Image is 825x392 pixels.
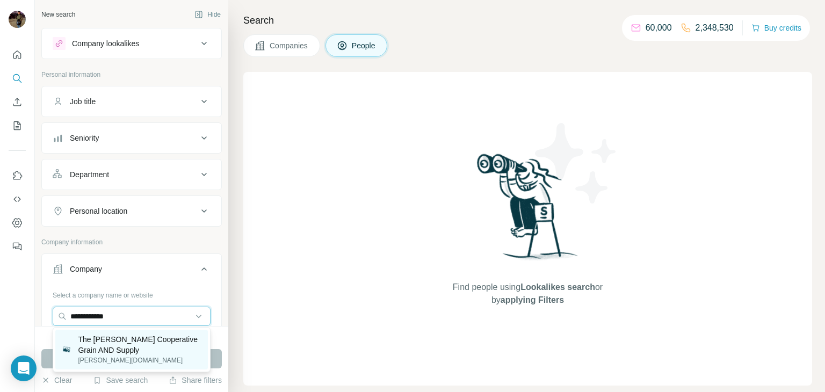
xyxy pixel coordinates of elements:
[42,31,221,56] button: Company lookalikes
[42,256,221,286] button: Company
[169,375,222,386] button: Share filters
[472,151,584,271] img: Surfe Illustration - Woman searching with binoculars
[93,375,148,386] button: Save search
[187,6,228,23] button: Hide
[53,286,211,300] div: Select a company name or website
[270,40,309,51] span: Companies
[42,89,221,114] button: Job title
[42,162,221,187] button: Department
[62,344,72,354] img: The Offerle Cooperative Grain AND Supply
[42,125,221,151] button: Seniority
[41,375,72,386] button: Clear
[72,38,139,49] div: Company lookalikes
[9,45,26,64] button: Quick start
[78,355,201,365] p: [PERSON_NAME][DOMAIN_NAME]
[70,169,109,180] div: Department
[42,198,221,224] button: Personal location
[9,116,26,135] button: My lists
[9,213,26,233] button: Dashboard
[41,10,75,19] div: New search
[9,166,26,185] button: Use Surfe on LinkedIn
[41,70,222,79] p: Personal information
[70,133,99,143] div: Seniority
[528,115,625,212] img: Surfe Illustration - Stars
[78,334,201,355] p: The [PERSON_NAME] Cooperative Grain AND Supply
[696,21,734,34] p: 2,348,530
[70,96,96,107] div: Job title
[11,355,37,381] div: Open Intercom Messenger
[352,40,377,51] span: People
[70,206,127,216] div: Personal location
[70,264,102,274] div: Company
[751,20,801,35] button: Buy credits
[9,69,26,88] button: Search
[243,13,812,28] h4: Search
[442,281,613,307] span: Find people using or by
[646,21,672,34] p: 60,000
[9,237,26,256] button: Feedback
[520,282,595,292] span: Lookalikes search
[9,92,26,112] button: Enrich CSV
[9,190,26,209] button: Use Surfe API
[41,237,222,247] p: Company information
[501,295,564,304] span: applying Filters
[9,11,26,28] img: Avatar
